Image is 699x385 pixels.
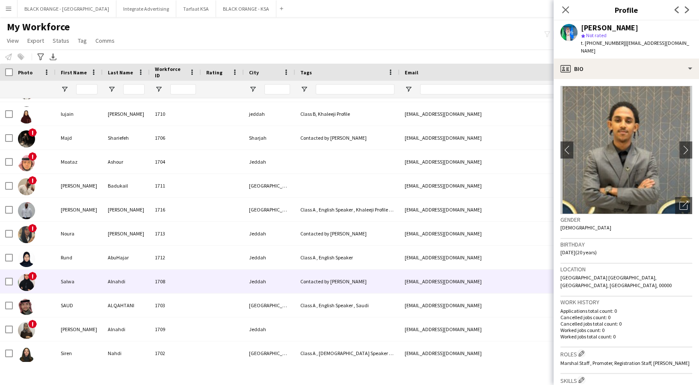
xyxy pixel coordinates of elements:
p: Cancelled jobs count: 0 [560,314,692,320]
span: ! [28,152,37,161]
div: SAUD [56,294,103,317]
div: [EMAIL_ADDRESS][DOMAIN_NAME] [400,294,571,317]
div: [GEOGRAPHIC_DATA] [244,174,295,197]
button: Tarfaat KSA [176,0,216,17]
div: Nahdi [103,341,150,365]
h3: Birthday [560,241,692,248]
span: Marshal Staff , Promoter, Registration Staff, [PERSON_NAME] [560,360,690,366]
h3: Skills [560,376,692,385]
span: t. [PHONE_NUMBER] [581,40,625,46]
div: Bio [554,59,699,79]
div: [EMAIL_ADDRESS][DOMAIN_NAME] [400,174,571,197]
a: Comms [92,35,118,46]
div: Majd [56,126,103,150]
div: 1706 [150,126,201,150]
h3: Gender [560,216,692,223]
button: Open Filter Menu [108,85,116,93]
div: jeddah [244,102,295,126]
span: Rating [206,69,222,76]
div: [EMAIL_ADDRESS][DOMAIN_NAME] [400,246,571,269]
div: 1716 [150,198,201,221]
div: Alnahdi [103,317,150,341]
div: [EMAIL_ADDRESS][DOMAIN_NAME] [400,150,571,173]
div: [PERSON_NAME] [103,198,150,221]
div: AbuHajar [103,246,150,269]
span: ! [28,224,37,232]
a: Status [49,35,73,46]
div: 1709 [150,317,201,341]
img: Majd Shariefeh [18,130,35,147]
p: Applications total count: 0 [560,308,692,314]
span: Workforce ID [155,66,186,79]
span: View [7,37,19,44]
div: Jeddah [244,270,295,293]
span: Photo [18,69,33,76]
img: Siren Nahdi [18,346,35,363]
div: Moataz [56,150,103,173]
div: ALQAHTANI [103,294,150,317]
span: Tags [300,69,312,76]
button: BLACK ORANGE - KSA [216,0,276,17]
button: Open Filter Menu [155,85,163,93]
span: ! [28,176,37,185]
div: 1710 [150,102,201,126]
a: Tag [74,35,90,46]
input: Last Name Filter Input [123,84,145,94]
div: Jeddah [244,246,295,269]
img: Salwa Alnahdi [18,274,35,291]
div: lujain [56,102,103,126]
img: Moataz Ashour [18,154,35,171]
div: Contacted by [PERSON_NAME] [295,126,400,150]
span: ! [28,320,37,328]
div: Jeddah [244,150,295,173]
div: Siren [56,341,103,365]
div: Open photos pop-in [675,197,692,214]
div: [EMAIL_ADDRESS][DOMAIN_NAME] [400,126,571,150]
p: Cancelled jobs total count: 0 [560,320,692,327]
h3: Work history [560,298,692,306]
img: lujain alhariri [18,106,35,123]
div: Shariefeh [103,126,150,150]
div: Jeddah [244,317,295,341]
div: 1713 [150,222,201,245]
input: Workforce ID Filter Input [170,84,196,94]
input: First Name Filter Input [76,84,98,94]
div: [PERSON_NAME] [56,174,103,197]
span: Export [27,37,44,44]
img: Mohammed Badukail [18,178,35,195]
div: Rund [56,246,103,269]
div: Class A , English Speaker [295,246,400,269]
div: Class A , English Speaker , Saudi [295,294,400,317]
div: 1711 [150,174,201,197]
a: View [3,35,22,46]
span: Not rated [586,32,607,38]
span: My Workforce [7,21,70,33]
div: Class A , English Speaker , Khaleeji Profile , [DEMOGRAPHIC_DATA] [295,198,400,221]
button: Open Filter Menu [61,85,68,93]
img: Seham Alnahdi [18,322,35,339]
div: Contacted by [PERSON_NAME] [295,222,400,245]
div: [PERSON_NAME] [56,198,103,221]
div: [EMAIL_ADDRESS][DOMAIN_NAME] [400,198,571,221]
div: Sharjah [244,126,295,150]
div: [PERSON_NAME] [103,102,150,126]
div: Class B, Khaleeji Profile [295,102,400,126]
h3: Profile [554,4,699,15]
span: [DEMOGRAPHIC_DATA] [560,224,611,231]
span: Comms [95,37,115,44]
div: [PERSON_NAME] [56,317,103,341]
div: Class A , [DEMOGRAPHIC_DATA] Speaker , [DEMOGRAPHIC_DATA] Speaker , Khaleeji Profile [295,341,400,365]
p: Worked jobs total count: 0 [560,333,692,340]
input: City Filter Input [264,84,290,94]
div: 1702 [150,341,201,365]
img: Mohammed Salah [18,202,35,219]
div: [GEOGRAPHIC_DATA] [244,198,295,221]
span: ! [28,272,37,280]
input: Tags Filter Input [316,84,394,94]
button: Open Filter Menu [249,85,257,93]
div: 1704 [150,150,201,173]
span: Tag [78,37,87,44]
h3: Roles [560,349,692,358]
div: [PERSON_NAME] [103,222,150,245]
button: Open Filter Menu [300,85,308,93]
